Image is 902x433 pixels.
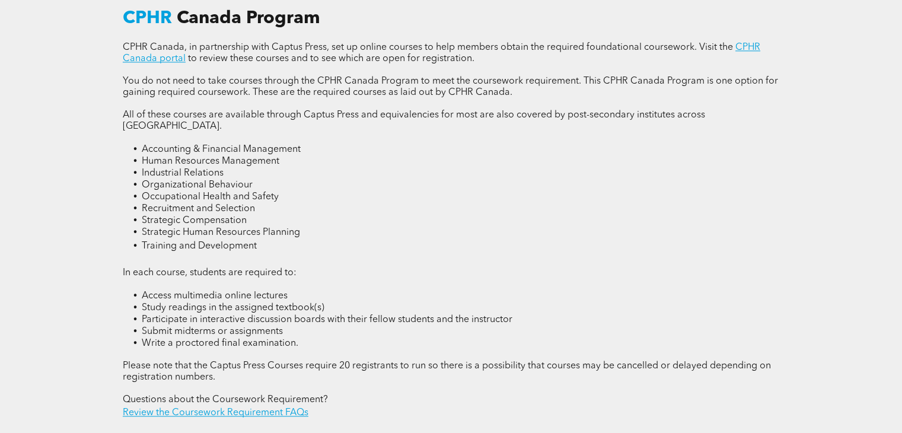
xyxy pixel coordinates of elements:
[177,9,320,27] span: Canada Program
[123,77,778,97] span: You do not need to take courses through the CPHR Canada Program to meet the coursework requiremen...
[142,204,255,214] span: Recruitment and Selection
[142,157,279,166] span: Human Resources Management
[123,395,328,405] span: Questions about the Coursework Requirement?
[142,315,512,324] span: Participate in interactive discussion boards with their fellow students and the instructor
[123,110,705,131] span: All of these courses are available through Captus Press and equivalencies for most are also cover...
[142,180,253,190] span: Organizational Behaviour
[142,145,301,154] span: Accounting & Financial Management
[123,361,771,382] span: Please note that the Captus Press Courses require 20 registrants to run so there is a possibility...
[142,291,288,301] span: Access multimedia online lectures
[142,228,300,237] span: Strategic Human Resources Planning
[123,43,733,52] span: CPHR Canada, in partnership with Captus Press, set up online courses to help members obtain the r...
[142,168,224,178] span: Industrial Relations
[142,241,257,251] span: Training and Development
[142,192,279,202] span: Occupational Health and Safety
[123,268,297,278] span: In each course, students are required to:
[142,327,283,336] span: Submit midterms or assignments
[142,339,298,348] span: Write a proctored final examination.
[142,303,324,313] span: Study readings in the assigned textbook(s)
[123,408,308,418] a: Review the Coursework Requirement FAQs
[142,216,247,225] span: Strategic Compensation
[123,9,172,27] span: CPHR
[188,54,474,63] span: to review these courses and to see which are open for registration.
